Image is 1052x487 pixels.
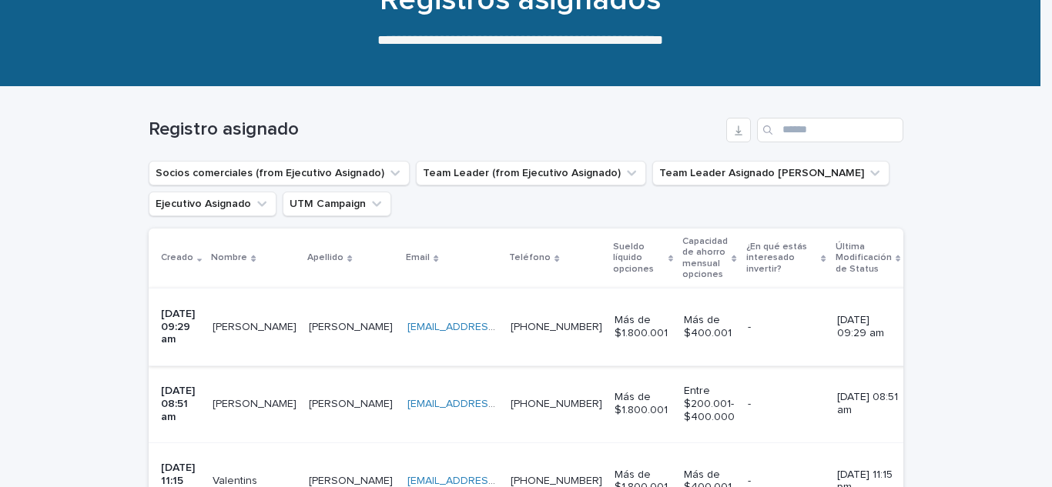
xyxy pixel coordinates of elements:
[684,385,735,423] p: Entre $200.001- $400.000
[748,321,825,334] p: -
[161,249,193,266] p: Creado
[652,161,890,185] button: Team Leader Asignado LLamados
[615,314,672,340] p: Más de $1.800.001
[757,118,903,142] input: Search
[407,322,581,332] a: [EMAIL_ADDRESS][DOMAIN_NAME]
[161,385,200,423] p: [DATE] 08:51 am
[307,249,343,266] p: Apellido
[213,318,300,334] p: [PERSON_NAME]
[283,192,391,216] button: UTM Campaign
[416,161,646,185] button: Team Leader (from Ejecutivo Asignado)
[613,238,665,278] p: Sueldo líquido opciones
[837,314,899,340] p: [DATE] 09:29 am
[682,233,728,284] p: Capacidad de ahorro mensual opciones
[509,249,551,266] p: Teléfono
[161,308,200,346] p: [DATE] 09:29 am
[406,249,430,266] p: Email
[309,318,396,334] p: [PERSON_NAME]
[511,399,602,409] a: [PHONE_NUMBER]
[748,398,825,411] p: -
[746,238,818,278] p: ¿En qué estás interesado invertir?
[149,118,720,141] h1: Registro asignado
[149,161,410,185] button: Socios comerciales (from Ejecutivo Asignado)
[511,322,602,332] a: [PHONE_NUMBER]
[407,399,581,409] a: [EMAIL_ADDRESS][DOMAIN_NAME]
[511,475,602,486] a: [PHONE_NUMBER]
[309,395,396,411] p: [PERSON_NAME]
[836,238,892,278] p: Última Modificación de Status
[684,314,735,340] p: Más de $400.001
[149,192,276,216] button: Ejecutivo Asignado
[213,395,300,411] p: [PERSON_NAME]
[615,391,672,417] p: Más de $1.800.001
[837,391,899,417] p: [DATE] 08:51 am
[407,475,581,486] a: [EMAIL_ADDRESS][DOMAIN_NAME]
[211,249,247,266] p: Nombre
